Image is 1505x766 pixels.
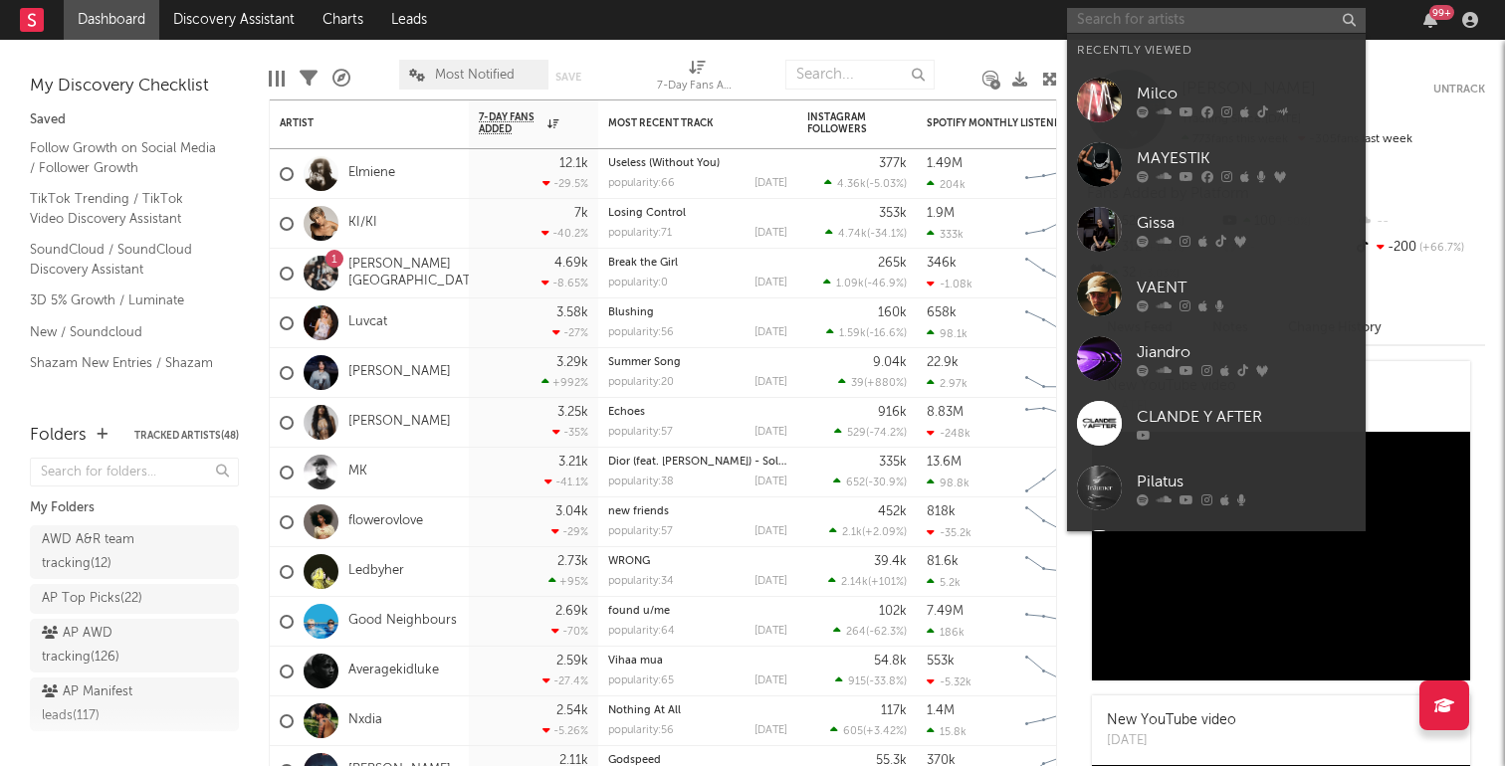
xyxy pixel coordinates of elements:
div: [DATE] [754,278,787,288]
div: 7-Day Fans Added (7-Day Fans Added) [657,75,737,98]
div: -41.1 % [544,476,588,488]
div: new friends [608,506,787,517]
div: 186k [927,626,965,639]
div: [DATE] [754,477,787,487]
div: -35.2k [927,526,971,539]
div: Pilatus [1137,470,1356,493]
div: Folders [30,424,87,448]
div: popularity: 38 [608,477,674,487]
div: +95 % [548,575,588,588]
div: -35 % [552,426,588,439]
div: [DATE] [754,675,787,686]
span: 4.74k [838,229,867,240]
a: Follow Growth on Social Media / Follower Growth [30,137,219,178]
div: ( ) [833,476,907,488]
a: Averagekidluke [348,663,439,679]
a: CLANDE Y AFTER [1067,391,1366,456]
svg: Chart title [1016,547,1106,597]
span: 529 [847,428,866,439]
div: popularity: 66 [608,178,675,189]
span: +2.09 % [865,527,904,538]
div: 98.1k [927,327,967,340]
svg: Chart title [1016,199,1106,249]
div: 353k [879,207,907,220]
div: ( ) [835,674,907,687]
div: Recently Viewed [1077,39,1356,63]
a: WRONG [608,556,650,567]
span: 605 [843,726,863,737]
span: 7-Day Fans Added [479,111,542,135]
div: -27 % [552,326,588,339]
div: Summer Song [608,357,787,368]
a: [PERSON_NAME] [348,364,451,381]
div: -248k [927,427,970,440]
a: found u/me [608,606,670,617]
div: [DATE] [754,626,787,637]
div: [DATE] [754,576,787,587]
span: 39 [851,378,864,389]
a: [PERSON_NAME] [348,414,451,431]
a: AWD A&R team tracking(12) [30,525,239,579]
a: VAENT [1067,262,1366,326]
span: 1.59k [839,328,866,339]
a: Pilatus [1067,456,1366,520]
button: Untrack [1433,80,1485,99]
div: 7.49M [927,605,964,618]
svg: Chart title [1016,348,1106,398]
span: 4.36k [837,179,866,190]
a: Good Neighbours [348,613,457,630]
div: 13.6M [927,456,962,469]
div: +992 % [541,376,588,389]
div: 1.49M [927,157,963,170]
div: 2.54k [556,704,588,717]
div: ( ) [830,724,907,737]
a: KI/KI [348,215,377,232]
span: -5.03 % [869,179,904,190]
div: 8.83M [927,406,964,419]
span: -46.9 % [867,279,904,289]
input: Search... [785,60,935,90]
div: 160k [878,306,907,319]
div: found u/me [608,606,787,617]
div: 102k [879,605,907,618]
a: AP Top Picks(22) [30,584,239,614]
div: Jiandro [1137,340,1356,364]
svg: Chart title [1016,298,1106,348]
div: AP Top Picks ( 22 ) [42,587,142,611]
div: popularity: 0 [608,278,668,288]
a: Echoes [608,407,645,418]
a: Dior (feat. [PERSON_NAME]) - Solardo Remix [608,457,837,468]
div: -5.26 % [542,724,588,737]
div: Gissa [1137,211,1356,235]
div: popularity: 64 [608,626,675,637]
svg: Chart title [1016,497,1106,547]
div: [DATE] [1107,731,1236,751]
a: Elmiene [348,165,395,182]
svg: Chart title [1016,448,1106,497]
div: 7k [574,207,588,220]
div: Break the Girl [608,258,787,269]
span: -30.9 % [868,478,904,488]
div: Vihaa mua [608,656,787,667]
button: Save [555,72,581,83]
span: +3.42 % [866,726,904,737]
div: 2.97k [927,377,967,390]
span: 264 [846,627,866,638]
a: Jiandro [1067,326,1366,391]
div: 553k [927,655,955,668]
div: 346k [927,257,957,270]
a: MK [348,464,367,480]
div: My Folders [30,496,239,520]
span: -33.8 % [869,676,904,687]
span: +66.7 % [1416,243,1464,254]
div: 3.25k [557,406,588,419]
div: ( ) [824,177,907,190]
a: EsDeeKid [1067,520,1366,585]
div: AP Manifest leads ( 117 ) [42,680,182,728]
div: 12.1k [559,157,588,170]
div: ( ) [838,376,907,389]
a: Top 50/100 Viral / Spotify/Apple Discovery Assistant [30,384,219,445]
div: 54.8k [874,655,907,668]
a: Milco [1067,68,1366,132]
span: +101 % [871,577,904,588]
